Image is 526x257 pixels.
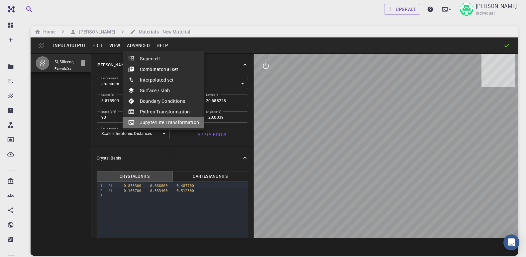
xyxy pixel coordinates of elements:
[123,75,204,85] li: Interpolated set
[123,117,204,128] li: JupyterLite Transformation
[123,53,204,64] li: Supercell
[503,234,519,250] div: Open Intercom Messenger
[123,64,204,75] li: Combinatorial set
[123,106,204,117] li: Python Transformation
[123,96,204,106] li: Boundary Conditions
[14,5,33,11] span: Hỗ trợ
[123,85,204,96] li: Surface / slab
